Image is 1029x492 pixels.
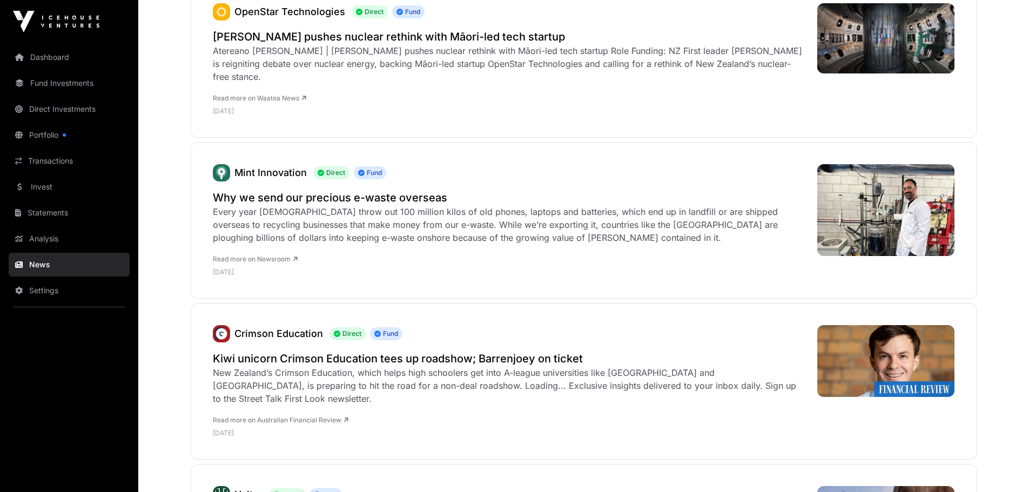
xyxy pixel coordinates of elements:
img: thumbnail_IMG_0015-e1756688335121.jpg [817,164,955,256]
a: Mint Innovation [213,164,230,181]
a: Settings [9,279,130,302]
img: OpenStar.svg [213,3,230,21]
span: Direct [329,327,366,340]
a: Dashboard [9,45,130,69]
img: Mint.svg [213,164,230,181]
a: Analysis [9,227,130,251]
img: Icehouse Ventures Logo [13,11,99,32]
iframe: Chat Widget [975,440,1029,492]
img: 3ee4561d2a23816da5a0a5818c0a720a1776a070.jpeg [817,325,955,397]
a: Read more on Newsroom [213,255,298,263]
a: Mint Innovation [234,167,307,178]
span: Fund [370,327,402,340]
a: News [9,253,130,277]
p: [DATE] [213,268,806,277]
a: Read more on Australian Financial Review [213,416,348,424]
div: Every year [DEMOGRAPHIC_DATA] throw out 100 million kilos of old phones, laptops and batteries, w... [213,205,806,244]
img: unnamed.jpg [213,325,230,342]
a: Why we send our precious e-waste overseas [213,190,806,205]
span: Direct [313,166,349,179]
p: [DATE] [213,107,806,116]
a: Transactions [9,149,130,173]
a: [PERSON_NAME] pushes nuclear rethink with Māori-led tech startup [213,29,806,44]
a: OpenStar Technologies [213,3,230,21]
p: [DATE] [213,429,806,437]
a: Crimson Education [213,325,230,342]
a: Invest [9,175,130,199]
a: Fund Investments [9,71,130,95]
a: Crimson Education [234,328,323,339]
a: Portfolio [9,123,130,147]
div: Atereano [PERSON_NAME] | [PERSON_NAME] pushes nuclear rethink with Māori-led tech startup Role Fu... [213,44,806,83]
a: Direct Investments [9,97,130,121]
div: New Zealand’s Crimson Education, which helps high schoolers get into A-league universities like [... [213,366,806,405]
img: Winston-Peters-pushes-nuclear-rethink-with-Maori-led-tech-startup.jpg [817,3,955,73]
a: Kiwi unicorn Crimson Education tees up roadshow; Barrenjoey on ticket [213,351,806,366]
a: OpenStar Technologies [234,6,345,17]
span: Fund [354,166,386,179]
span: Direct [352,5,388,18]
span: Fund [392,5,425,18]
a: Statements [9,201,130,225]
a: Read more on Waatea News [213,94,306,102]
